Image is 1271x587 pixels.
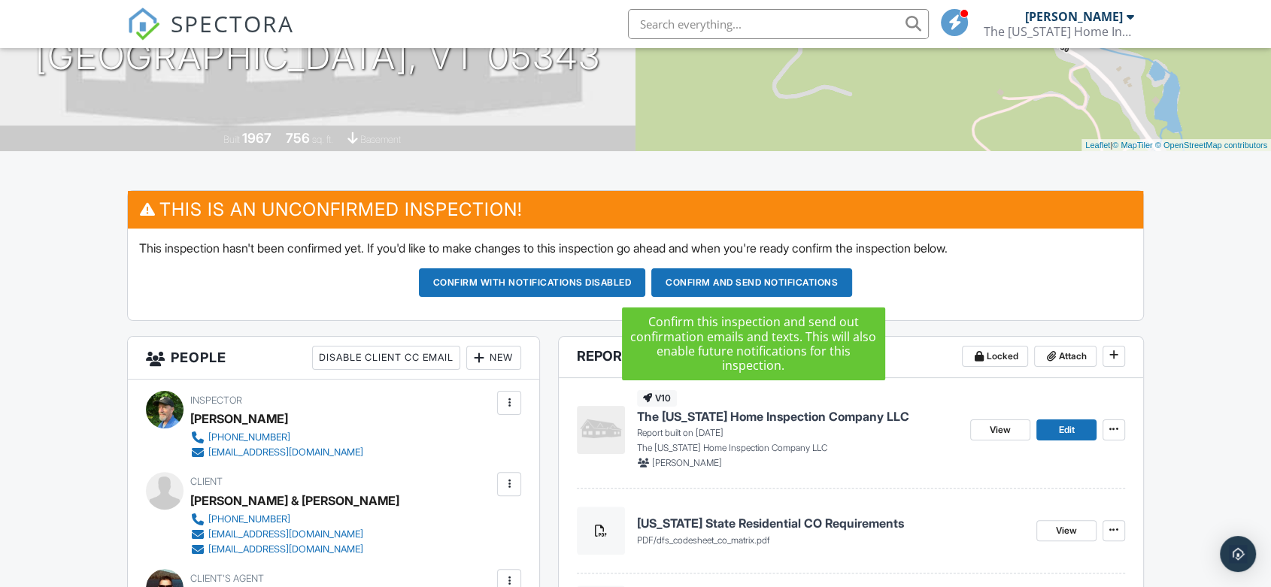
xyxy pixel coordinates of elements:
[190,489,399,512] div: [PERSON_NAME] & [PERSON_NAME]
[128,191,1143,228] h3: This is an Unconfirmed Inspection!
[208,543,363,555] div: [EMAIL_ADDRESS][DOMAIN_NAME]
[286,130,310,146] div: 756
[190,542,387,557] a: [EMAIL_ADDRESS][DOMAIN_NAME]
[171,8,294,39] span: SPECTORA
[190,512,387,527] a: [PHONE_NUMBER]
[242,130,271,146] div: 1967
[223,134,240,145] span: Built
[139,240,1132,256] p: This inspection hasn't been confirmed yet. If you'd like to make changes to this inspection go ah...
[419,268,646,297] button: Confirm with notifications disabled
[360,134,401,145] span: basement
[190,407,288,430] div: [PERSON_NAME]
[127,20,294,52] a: SPECTORA
[651,268,852,297] button: Confirm and send notifications
[190,430,363,445] a: [PHONE_NUMBER]
[128,337,539,380] h3: People
[1025,9,1123,24] div: [PERSON_NAME]
[208,528,363,540] div: [EMAIL_ADDRESS][DOMAIN_NAME]
[1112,141,1153,150] a: © MapTiler
[984,24,1134,39] div: The Vermont Home Inspection Company LLC
[1155,141,1267,150] a: © OpenStreetMap contributors
[190,445,363,460] a: [EMAIL_ADDRESS][DOMAIN_NAME]
[466,346,521,370] div: New
[190,573,264,584] span: Client's Agent
[1220,536,1256,572] div: Open Intercom Messenger
[1085,141,1110,150] a: Leaflet
[312,134,333,145] span: sq. ft.
[127,8,160,41] img: The Best Home Inspection Software - Spectora
[312,346,460,370] div: Disable Client CC Email
[628,9,929,39] input: Search everything...
[1081,139,1271,152] div: |
[208,431,290,443] div: [PHONE_NUMBER]
[190,476,223,487] span: Client
[190,395,242,406] span: Inspector
[208,513,290,525] div: [PHONE_NUMBER]
[208,446,363,458] div: [EMAIL_ADDRESS][DOMAIN_NAME]
[190,527,387,542] a: [EMAIL_ADDRESS][DOMAIN_NAME]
